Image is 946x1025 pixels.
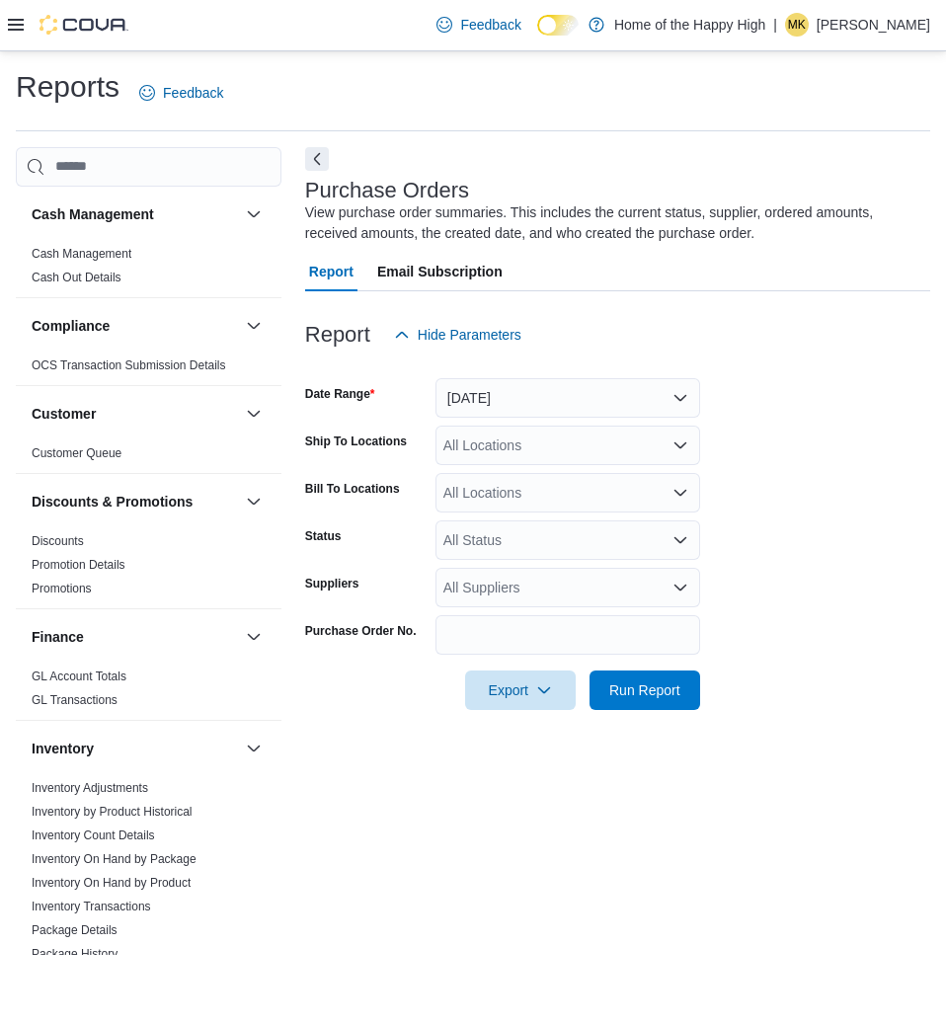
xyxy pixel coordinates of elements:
div: Customer [16,441,281,473]
span: Customer Queue [32,445,121,461]
div: Discounts & Promotions [16,529,281,608]
div: Compliance [16,354,281,385]
label: Status [305,528,342,544]
p: | [773,13,777,37]
p: Home of the Happy High [614,13,765,37]
label: Bill To Locations [305,481,400,497]
span: MK [788,13,806,37]
a: Customer Queue [32,446,121,460]
button: Hide Parameters [386,315,529,355]
a: Feedback [131,73,231,113]
a: Package History [32,947,118,961]
span: Feedback [163,83,223,103]
span: Inventory On Hand by Product [32,875,191,891]
span: Hide Parameters [418,325,521,345]
a: Package Details [32,923,118,937]
button: Inventory [242,737,266,760]
button: Open list of options [672,485,688,501]
button: Inventory [32,739,238,758]
span: Promotion Details [32,557,125,573]
button: Open list of options [672,437,688,453]
button: Run Report [590,670,700,710]
span: Inventory Adjustments [32,780,148,796]
span: Feedback [460,15,520,35]
span: Inventory Transactions [32,899,151,914]
button: Customer [32,404,238,424]
span: GL Account Totals [32,669,126,684]
img: Cova [39,15,128,35]
a: Inventory On Hand by Package [32,852,197,866]
button: Next [305,147,329,171]
button: Cash Management [32,204,238,224]
div: Finance [16,665,281,720]
label: Suppliers [305,576,359,591]
p: [PERSON_NAME] [817,13,930,37]
a: OCS Transaction Submission Details [32,358,226,372]
span: Export [477,670,564,710]
button: Cash Management [242,202,266,226]
h3: Customer [32,404,96,424]
span: Cash Management [32,246,131,262]
span: Package Details [32,922,118,938]
button: Compliance [32,316,238,336]
h1: Reports [16,67,119,107]
label: Date Range [305,386,375,402]
a: Promotion Details [32,558,125,572]
span: Cash Out Details [32,270,121,285]
h3: Compliance [32,316,110,336]
label: Ship To Locations [305,434,407,449]
h3: Cash Management [32,204,154,224]
a: Inventory by Product Historical [32,805,193,819]
a: Inventory Adjustments [32,781,148,795]
button: Open list of options [672,532,688,548]
button: Export [465,670,576,710]
span: Email Subscription [377,252,503,291]
label: Purchase Order No. [305,623,417,639]
button: Discounts & Promotions [32,492,238,512]
a: Inventory Transactions [32,900,151,913]
a: Inventory Count Details [32,828,155,842]
button: Compliance [242,314,266,338]
a: GL Account Totals [32,670,126,683]
button: Customer [242,402,266,426]
span: Inventory On Hand by Package [32,851,197,867]
a: Discounts [32,534,84,548]
span: Run Report [609,680,680,700]
a: Inventory On Hand by Product [32,876,191,890]
h3: Inventory [32,739,94,758]
button: [DATE] [435,378,700,418]
div: Cash Management [16,242,281,297]
a: Promotions [32,582,92,595]
button: Open list of options [672,580,688,595]
a: Cash Management [32,247,131,261]
span: Discounts [32,533,84,549]
span: Promotions [32,581,92,596]
input: Dark Mode [537,15,579,36]
div: Michael Kirkman [785,13,809,37]
button: Finance [242,625,266,649]
span: OCS Transaction Submission Details [32,357,226,373]
span: Inventory Count Details [32,828,155,843]
span: Dark Mode [537,36,538,37]
span: GL Transactions [32,692,118,708]
span: Report [309,252,354,291]
a: GL Transactions [32,693,118,707]
a: Feedback [429,5,528,44]
div: View purchase order summaries. This includes the current status, supplier, ordered amounts, recei... [305,202,920,244]
button: Finance [32,627,238,647]
h3: Report [305,323,370,347]
button: Discounts & Promotions [242,490,266,513]
h3: Finance [32,627,84,647]
h3: Discounts & Promotions [32,492,193,512]
h3: Purchase Orders [305,179,469,202]
span: Package History [32,946,118,962]
a: Cash Out Details [32,271,121,284]
span: Inventory by Product Historical [32,804,193,820]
